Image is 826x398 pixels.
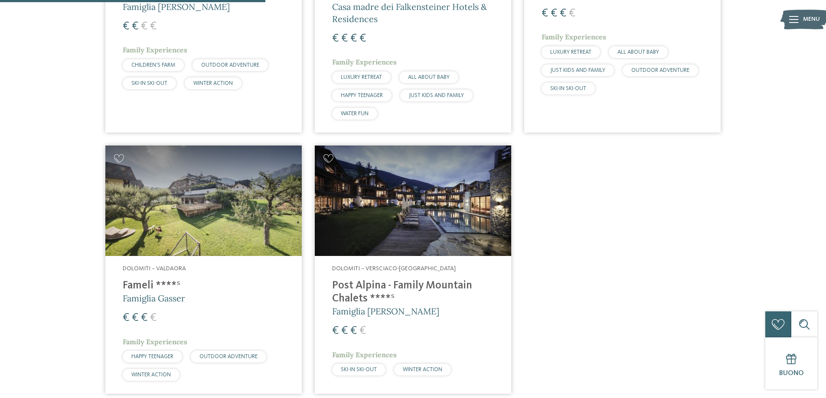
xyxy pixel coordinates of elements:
[332,58,397,66] span: Family Experiences
[141,312,147,324] span: €
[779,370,804,377] span: Buono
[550,68,605,73] span: JUST KIDS AND FAMILY
[551,8,557,19] span: €
[315,146,511,256] img: Post Alpina - Family Mountain Chalets ****ˢ
[193,81,233,86] span: WINTER ACTION
[332,279,494,305] h4: Post Alpina - Family Mountain Chalets ****ˢ
[150,21,157,32] span: €
[201,62,259,68] span: OUTDOOR ADVENTURE
[350,325,357,337] span: €
[542,32,606,41] span: Family Experiences
[341,33,348,44] span: €
[408,74,450,80] span: ALL ABOUT BABY
[123,265,186,272] span: Dolomiti – Valdaora
[123,337,187,346] span: Family Experiences
[542,8,548,19] span: €
[332,350,397,359] span: Family Experiences
[332,306,439,317] span: Famiglia [PERSON_NAME]
[341,74,382,80] span: LUXURY RETREAT
[359,325,366,337] span: €
[131,354,173,359] span: HAPPY TEENAGER
[332,265,456,272] span: Dolomiti – Versciaco-[GEOGRAPHIC_DATA]
[341,93,383,98] span: HAPPY TEENAGER
[315,146,511,394] a: Cercate un hotel per famiglie? Qui troverete solo i migliori! Dolomiti – Versciaco-[GEOGRAPHIC_DA...
[341,111,369,116] span: WATER FUN
[550,49,591,55] span: LUXURY RETREAT
[105,146,302,394] a: Cercate un hotel per famiglie? Qui troverete solo i migliori! Dolomiti – Valdaora Fameli ****ˢ Fa...
[560,8,566,19] span: €
[332,33,339,44] span: €
[123,21,129,32] span: €
[123,312,129,324] span: €
[631,68,689,73] span: OUTDOOR ADVENTURE
[765,337,817,389] a: Buono
[123,1,230,12] span: Famiglia [PERSON_NAME]
[105,146,302,256] img: Cercate un hotel per famiglie? Qui troverete solo i migliori!
[550,86,586,91] span: SKI-IN SKI-OUT
[123,45,187,54] span: Family Experiences
[132,312,138,324] span: €
[199,354,258,359] span: OUTDOOR ADVENTURE
[359,33,366,44] span: €
[332,325,339,337] span: €
[131,62,175,68] span: CHILDREN’S FARM
[123,293,185,304] span: Famiglia Gasser
[131,81,167,86] span: SKI-IN SKI-OUT
[409,93,464,98] span: JUST KIDS AND FAMILY
[131,372,171,378] span: WINTER ACTION
[569,8,575,19] span: €
[350,33,357,44] span: €
[150,312,157,324] span: €
[141,21,147,32] span: €
[617,49,659,55] span: ALL ABOUT BABY
[132,21,138,32] span: €
[341,367,377,372] span: SKI-IN SKI-OUT
[403,367,442,372] span: WINTER ACTION
[341,325,348,337] span: €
